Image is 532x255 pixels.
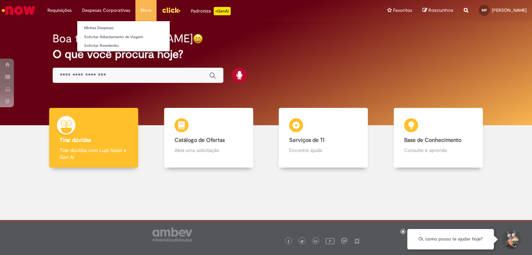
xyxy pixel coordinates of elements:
[381,108,496,168] a: Base de Conhecimento Consulte e aprenda
[53,48,480,60] h2: O que você procura hoje?
[191,7,231,15] div: Padroniza
[1,3,36,17] img: ServiceNow
[82,7,130,14] span: Despesas Corporativas
[314,239,317,244] img: logo_footer_linkedin.png
[36,108,151,168] a: Tirar dúvidas Tirar dúvidas com Lupi Assist e Gen Ai
[289,147,357,154] p: Encontre ajuda
[266,108,381,168] a: Serviços de TI Encontre ajuda
[151,108,266,168] a: Catálogo de Ofertas Abra uma solicitação
[214,7,231,15] p: +GenAi
[326,236,335,245] img: logo_footer_youtube.png
[492,7,527,13] span: [PERSON_NAME]
[152,228,192,241] img: logo_footer_ambev_rotulo_gray.png
[77,42,170,50] a: Solicitar Reembolso
[289,137,325,144] b: Serviços de TI
[407,229,494,249] div: Oi, como posso te ajudar hoje?
[53,33,193,45] h2: Boa tarde, [PERSON_NAME]
[60,147,128,161] p: Tirar dúvidas com Lupi Assist e Gen Ai
[162,5,180,15] img: click_logo_yellow_360x200.png
[141,7,151,14] span: More
[60,137,91,144] b: Tirar dúvidas
[47,7,72,14] span: Requisições
[482,8,487,12] span: MP
[77,24,170,32] a: Minhas Despesas
[341,238,347,244] img: logo_footer_workplace.png
[175,137,225,144] b: Catálogo de Ofertas
[175,147,243,154] p: Abra uma solicitação
[77,21,170,52] ul: Despesas Corporativas
[501,229,522,250] button: Iniciar Conversa de Suporte
[404,147,472,154] p: Consulte e aprenda
[77,33,170,41] a: Solicitar Adiantamento de Viagem
[287,240,290,243] img: logo_footer_facebook.png
[404,137,461,144] b: Base de Conhecimento
[393,7,412,14] span: Favoritos
[423,7,453,14] a: Rascunhos
[428,7,453,14] span: Rascunhos
[354,238,360,244] img: logo_footer_naosei.png
[193,34,203,44] img: happy-face.png
[300,240,304,243] img: logo_footer_twitter.png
